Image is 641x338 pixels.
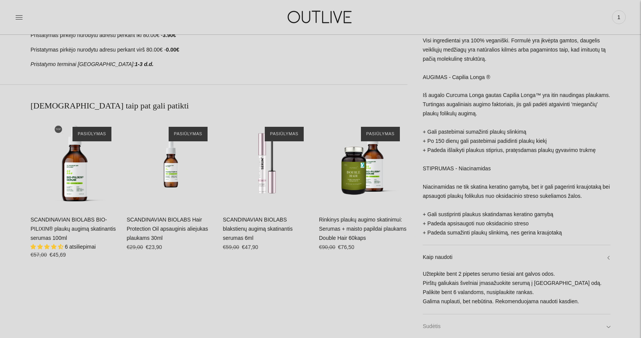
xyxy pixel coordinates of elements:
[319,217,406,241] a: Rinkinys plaukų augimo skatinimui: Serumas + maisto papildai plaukams Double Hair 60kaps
[166,47,179,53] strong: 0.00€
[31,119,119,208] a: SCANDINAVIAN BIOLABS BIO-PILIXIN® plaukų augimą skatinantis serumas 100ml
[31,31,407,40] p: Pristatymas pirkėjo nurodytu adresu perkant iki 80.00€ -
[163,32,176,38] strong: 3.90€
[223,244,239,250] s: €59,00
[612,9,626,26] a: 1
[31,252,47,258] s: €57,00
[273,4,368,30] img: OUTLIVE
[31,244,65,250] span: 4.67 stars
[127,244,143,250] s: €29,00
[319,119,407,208] a: Rinkinys plaukų augimo skatinimui: Serumas + maisto papildai plaukams Double Hair 60kaps
[423,270,610,314] div: Užtepkite bent 2 pipetes serumo tiesiai ant galvos odos. Pirštų galiukais švelniai įmasažuokite s...
[146,244,162,250] span: €23,90
[423,245,610,270] a: Kaip naudoti
[31,100,407,112] h2: [DEMOGRAPHIC_DATA] taip pat gali patikti
[223,217,293,241] a: SCANDINAVIAN BIOLABS blakstienų augimą skatinantis serumas 6ml
[65,244,96,250] span: 6 atsiliepimai
[50,252,66,258] span: €45,69
[135,61,153,67] strong: 1-3 d.d.
[31,45,407,55] p: Pristatymas pirkėjo nurodytu adresu perkant virš 80.00€ -
[614,12,624,23] span: 1
[338,244,354,250] span: €76,50
[127,217,208,241] a: SCANDINAVIAN BIOLABS Hair Protection Oil apsauginis aliejukas plaukams 30ml
[127,119,215,208] a: SCANDINAVIAN BIOLABS Hair Protection Oil apsauginis aliejukas plaukams 30ml
[31,61,135,67] em: Pristatymo terminai [GEOGRAPHIC_DATA]:
[223,119,311,208] a: SCANDINAVIAN BIOLABS blakstienų augimą skatinantis serumas 6ml
[31,217,116,241] a: SCANDINAVIAN BIOLABS BIO-PILIXIN® plaukų augimą skatinantis serumas 100ml
[242,244,258,250] span: €47,90
[319,244,335,250] s: €90,00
